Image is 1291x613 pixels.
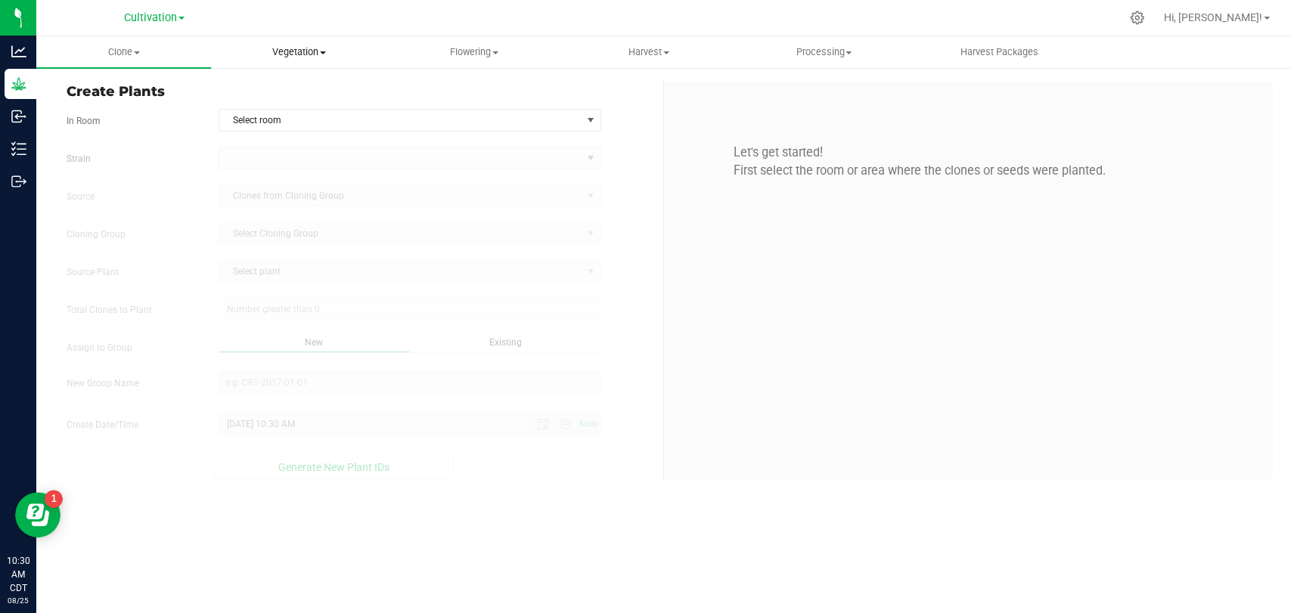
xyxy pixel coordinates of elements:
[212,45,385,59] span: Vegetation
[11,174,26,189] inline-svg: Outbound
[124,11,177,24] span: Cultivation
[675,144,1262,181] p: Let's get started! First select the room or area where the clones or seeds were planted.
[55,190,207,203] label: Source
[213,454,454,480] button: Generate New Plant IDs
[15,492,61,537] iframe: Resource center
[11,141,26,156] inline-svg: Inventory
[561,36,736,68] a: Harvest
[1164,11,1262,23] span: Hi, [PERSON_NAME]!
[305,337,323,348] span: New
[55,376,207,390] label: New Group Name
[67,82,652,102] span: Create Plants
[581,110,600,131] span: select
[911,36,1086,68] a: Harvest Packages
[489,337,522,348] span: Existing
[55,114,207,128] label: In Room
[211,36,386,68] a: Vegetation
[387,45,560,59] span: Flowering
[55,152,207,166] label: Strain
[36,36,211,68] a: Clone
[55,341,207,354] label: Assign to Group
[7,554,29,595] p: 10:30 AM CDT
[737,45,911,59] span: Processing
[278,461,389,473] span: Generate New Plant IDs
[562,45,735,59] span: Harvest
[737,36,911,68] a: Processing
[11,76,26,91] inline-svg: Grow
[55,303,207,317] label: Total Clones to Plant
[45,490,63,508] iframe: Resource center unread badge
[7,595,29,606] p: 08/25
[939,45,1058,59] span: Harvest Packages
[55,418,207,432] label: Create Date/Time
[55,265,207,279] label: Source Plant
[55,228,207,241] label: Cloning Group
[1128,11,1147,25] div: Manage settings
[386,36,561,68] a: Flowering
[219,371,601,394] input: e.g. CR1-2017-01-01
[11,44,26,59] inline-svg: Analytics
[219,110,582,131] span: Select room
[11,109,26,124] inline-svg: Inbound
[36,45,211,59] span: Clone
